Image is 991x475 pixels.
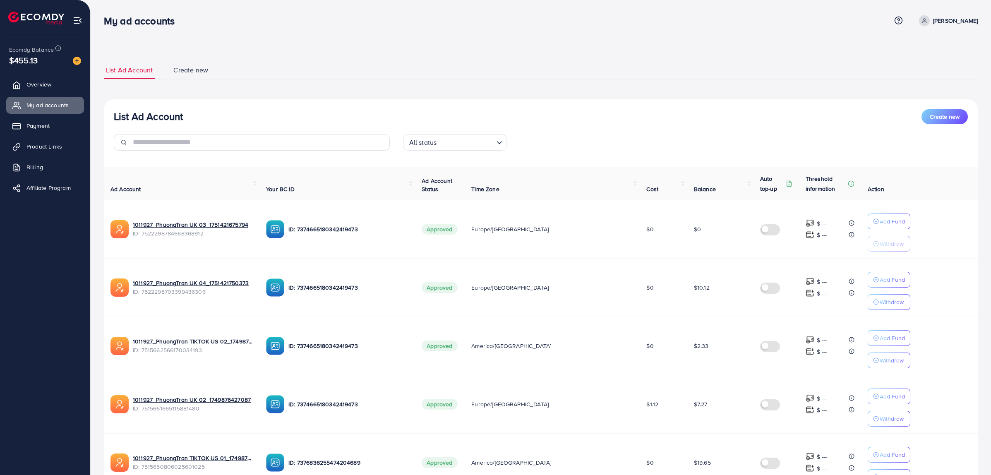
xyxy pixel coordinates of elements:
button: Withdraw [868,411,910,427]
span: Approved [422,399,457,410]
span: Europe/[GEOGRAPHIC_DATA] [471,400,549,408]
div: <span class='underline'>1011927_PhuongTran TIKTOK US 02_1749876563912</span></br>7515662566170034193 [133,337,253,354]
p: Withdraw [880,414,904,424]
img: menu [73,16,82,25]
span: ID: 7515661665115881480 [133,404,253,413]
button: Add Fund [868,272,910,288]
a: Affiliate Program [6,180,84,196]
img: ic-ba-acc.ded83a64.svg [266,220,284,238]
p: $ --- [817,288,827,298]
img: ic-ba-acc.ded83a64.svg [266,278,284,297]
span: $455.13 [9,54,38,66]
div: <span class='underline'>1011927_PhuongTran UK 04_1751421750373</span></br>7522298703399436306 [133,279,253,296]
span: $1.12 [646,400,658,408]
a: 1011927_PhuongTran TIKTOK US 02_1749876563912 [133,337,253,345]
span: Cost [646,185,658,193]
span: Europe/[GEOGRAPHIC_DATA] [471,283,549,292]
img: ic-ads-acc.e4c84228.svg [110,395,129,413]
p: $ --- [817,452,827,462]
span: Time Zone [471,185,499,193]
img: ic-ads-acc.e4c84228.svg [110,453,129,472]
span: Ad Account [110,185,141,193]
img: ic-ba-acc.ded83a64.svg [266,453,284,472]
span: ID: 7515650806025601025 [133,463,253,471]
div: Search for option [403,134,506,151]
button: Add Fund [868,447,910,463]
button: Add Fund [868,214,910,229]
p: [PERSON_NAME] [933,16,978,26]
a: 1011927_PhuongTran UK 02_1749876427087 [133,396,251,404]
span: $0 [646,458,653,467]
p: Auto top-up [760,174,784,194]
button: Add Fund [868,330,910,346]
span: My ad accounts [26,101,69,109]
img: top-up amount [806,464,814,473]
span: $0 [646,225,653,233]
span: Payment [26,122,50,130]
button: Add Fund [868,389,910,404]
img: top-up amount [806,405,814,414]
span: Affiliate Program [26,184,71,192]
p: Add Fund [880,216,905,226]
span: All status [408,137,439,149]
span: Ad Account Status [422,177,452,193]
span: $0 [646,283,653,292]
p: $ --- [817,277,827,287]
img: top-up amount [806,336,814,344]
input: Search for option [439,135,493,149]
img: ic-ads-acc.e4c84228.svg [110,278,129,297]
span: Europe/[GEOGRAPHIC_DATA] [471,225,549,233]
button: Withdraw [868,353,910,368]
span: Your BC ID [266,185,295,193]
button: Withdraw [868,236,910,252]
a: 1011927_PhuongTran TIKTOK US 01_1749873828056 [133,454,253,462]
span: Overview [26,80,51,89]
span: Create new [930,113,960,121]
p: ID: 7374665180342419473 [288,224,408,234]
span: List Ad Account [106,65,153,75]
span: $19.65 [694,458,711,467]
p: Add Fund [880,275,905,285]
img: ic-ba-acc.ded83a64.svg [266,337,284,355]
a: Billing [6,159,84,175]
span: $10.12 [694,283,710,292]
span: ID: 7522298784668368912 [133,229,253,237]
a: [PERSON_NAME] [916,15,978,26]
p: ID: 7374665180342419473 [288,283,408,293]
a: 1011927_PhuongTran UK 04_1751421750373 [133,279,249,287]
img: top-up amount [806,289,814,297]
span: Action [868,185,884,193]
a: Payment [6,118,84,134]
span: Approved [422,341,457,351]
img: ic-ba-acc.ded83a64.svg [266,395,284,413]
span: Billing [26,163,43,171]
p: $ --- [817,335,827,345]
a: 1011927_PhuongTran UK 03_1751421675794 [133,221,248,229]
img: logo [8,12,64,24]
span: Approved [422,224,457,235]
span: ID: 7515662566170034193 [133,346,253,354]
a: Overview [6,76,84,93]
img: top-up amount [806,347,814,356]
p: Threshold information [806,174,846,194]
a: Product Links [6,138,84,155]
div: <span class='underline'>1011927_PhuongTran TIKTOK US 01_1749873828056</span></br>7515650806025601025 [133,454,253,471]
span: Balance [694,185,716,193]
div: <span class='underline'>1011927_PhuongTran UK 03_1751421675794</span></br>7522298784668368912 [133,221,253,237]
span: Ecomdy Balance [9,46,54,54]
p: $ --- [817,463,827,473]
span: $0 [646,342,653,350]
span: $7.27 [694,400,708,408]
img: top-up amount [806,394,814,403]
p: ID: 7376836255474204689 [288,458,408,468]
p: Withdraw [880,297,904,307]
button: Create new [921,109,968,124]
img: ic-ads-acc.e4c84228.svg [110,337,129,355]
p: Add Fund [880,333,905,343]
img: image [73,57,81,65]
p: $ --- [817,405,827,415]
p: Add Fund [880,450,905,460]
p: Add Fund [880,391,905,401]
p: $ --- [817,218,827,228]
p: $ --- [817,393,827,403]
